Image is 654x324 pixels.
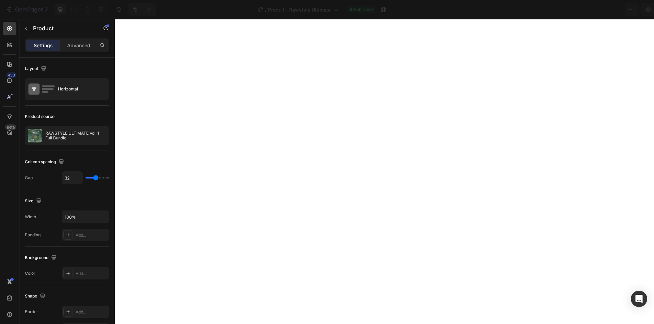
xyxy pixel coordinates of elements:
[631,291,647,307] div: Open Intercom Messenger
[6,72,16,78] div: 450
[128,3,156,16] div: Undo/Redo
[583,3,606,16] button: Save
[25,292,47,301] div: Shape
[25,175,33,181] div: Gap
[265,6,267,13] span: /
[76,232,108,238] div: Add...
[25,309,38,315] div: Border
[521,6,565,13] span: 1 product assigned
[589,7,601,13] span: Save
[33,24,91,32] p: Product
[614,6,632,13] div: Publish
[67,42,90,49] p: Advanced
[45,131,106,140] p: RAWSTYLE ULTIMATE Vol. 1 - Full Bundle
[3,3,51,16] button: 7
[268,6,331,13] span: Produit - Rawstyle Ultimate
[76,309,108,315] div: Add...
[5,124,16,130] div: Beta
[25,157,65,167] div: Column spacing
[609,3,637,16] button: Publish
[76,271,108,277] div: Add...
[25,114,54,120] div: Product source
[115,19,654,324] iframe: Design area
[62,211,109,223] input: Auto
[25,253,58,262] div: Background
[25,64,48,73] div: Layout
[62,172,82,184] input: Auto
[25,270,35,276] div: Color
[45,5,48,14] p: 7
[515,3,581,16] button: 1 product assigned
[28,129,42,142] img: product feature img
[34,42,53,49] p: Settings
[354,6,373,13] span: Published
[25,214,36,220] div: Width
[25,232,41,238] div: Padding
[58,81,99,97] div: Horizontal
[25,197,43,206] div: Size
